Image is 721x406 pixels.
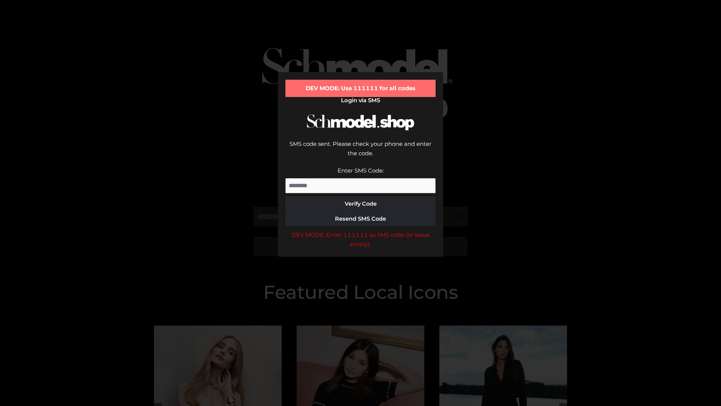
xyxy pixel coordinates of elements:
[285,211,436,226] button: Resend SMS Code
[285,230,436,249] div: DEV MODE: Enter 111111 as SMS code (or leave empty).
[285,97,436,104] h2: Login via SMS
[285,196,436,211] button: Verify Code
[304,108,417,137] img: Schmodel Logo
[285,80,436,97] div: DEV MODE: Use 111111 for all codes
[285,139,436,166] div: SMS code sent. Please check your phone and enter the code.
[338,167,384,174] label: Enter SMS Code:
